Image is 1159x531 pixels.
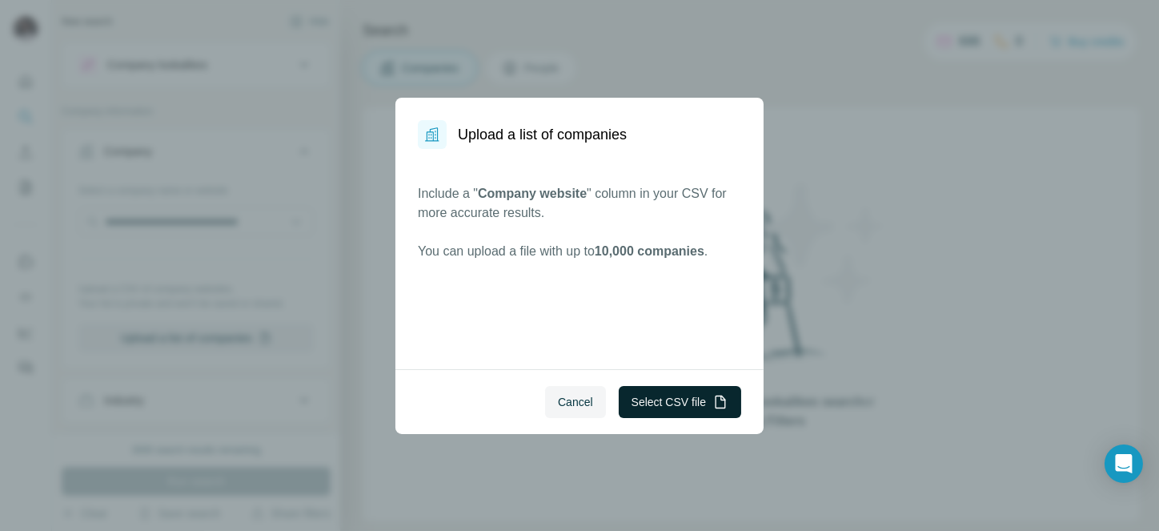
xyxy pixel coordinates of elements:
[619,386,741,418] button: Select CSV file
[1105,445,1143,483] div: Open Intercom Messenger
[418,242,741,261] p: You can upload a file with up to .
[595,244,704,258] span: 10,000 companies
[418,184,741,223] p: Include a " " column in your CSV for more accurate results.
[478,187,587,200] span: Company website
[458,123,627,146] h1: Upload a list of companies
[558,394,593,410] span: Cancel
[545,386,606,418] button: Cancel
